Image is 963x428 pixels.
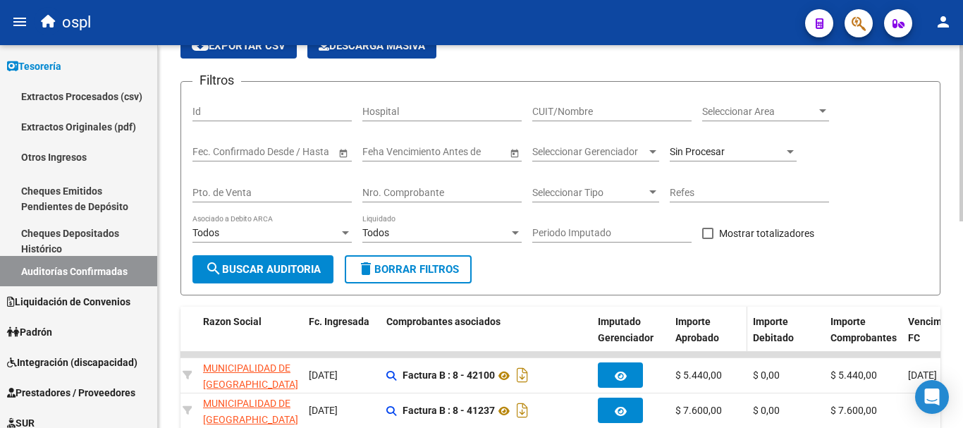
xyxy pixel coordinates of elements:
[362,227,389,238] span: Todos
[753,405,780,416] span: $ 0,00
[747,307,825,353] datatable-header-cell: Importe Debitado
[7,294,130,310] span: Liquidación de Convenios
[248,146,317,158] input: End date
[908,369,937,381] span: [DATE]
[357,260,374,277] mat-icon: delete
[203,316,262,327] span: Razon Social
[309,316,369,327] span: Fc. Ingresada
[203,362,298,406] span: MUNICIPALIDAD DE [GEOGRAPHIC_DATA][PERSON_NAME]
[825,307,902,353] datatable-header-cell: Importe Comprobantes
[513,364,532,386] i: Descargar documento
[830,316,897,343] span: Importe Comprobantes
[203,360,298,390] div: - 30545681508
[192,71,241,90] h3: Filtros
[309,369,338,381] span: [DATE]
[507,145,522,160] button: Open calendar
[11,13,28,30] mat-icon: menu
[203,396,298,425] div: - 30545681508
[675,405,722,416] span: $ 7.600,00
[357,263,459,276] span: Borrar Filtros
[935,13,952,30] mat-icon: person
[702,106,816,118] span: Seleccionar Area
[309,405,338,416] span: [DATE]
[7,324,52,340] span: Padrón
[403,405,495,417] strong: Factura B : 8 - 41237
[192,255,333,283] button: Buscar Auditoria
[307,33,436,59] button: Descarga Masiva
[719,225,814,242] span: Mostrar totalizadores
[675,369,722,381] span: $ 5.440,00
[403,370,495,381] strong: Factura B : 8 - 42100
[62,7,91,38] span: ospl
[670,307,747,353] datatable-header-cell: Importe Aprobado
[192,39,286,52] span: Exportar CSV
[7,385,135,401] span: Prestadores / Proveedores
[205,263,321,276] span: Buscar Auditoria
[192,227,219,238] span: Todos
[381,307,592,353] datatable-header-cell: Comprobantes asociados
[532,146,646,158] span: Seleccionar Gerenciador
[915,380,949,414] div: Open Intercom Messenger
[598,316,654,343] span: Imputado Gerenciador
[670,146,725,157] span: Sin Procesar
[830,405,877,416] span: $ 7.600,00
[753,369,780,381] span: $ 0,00
[7,59,61,74] span: Tesorería
[532,187,646,199] span: Seleccionar Tipo
[345,255,472,283] button: Borrar Filtros
[180,33,297,59] button: Exportar CSV
[386,316,501,327] span: Comprobantes asociados
[592,307,670,353] datatable-header-cell: Imputado Gerenciador
[303,307,381,353] datatable-header-cell: Fc. Ingresada
[753,316,794,343] span: Importe Debitado
[319,39,425,52] span: Descarga Masiva
[307,33,436,59] app-download-masive: Descarga masiva de comprobantes (adjuntos)
[830,369,877,381] span: $ 5.440,00
[336,145,350,160] button: Open calendar
[513,399,532,422] i: Descargar documento
[197,307,303,353] datatable-header-cell: Razon Social
[205,260,222,277] mat-icon: search
[7,355,137,370] span: Integración (discapacidad)
[192,37,209,54] mat-icon: cloud_download
[675,316,719,343] span: Importe Aprobado
[192,146,236,158] input: Start date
